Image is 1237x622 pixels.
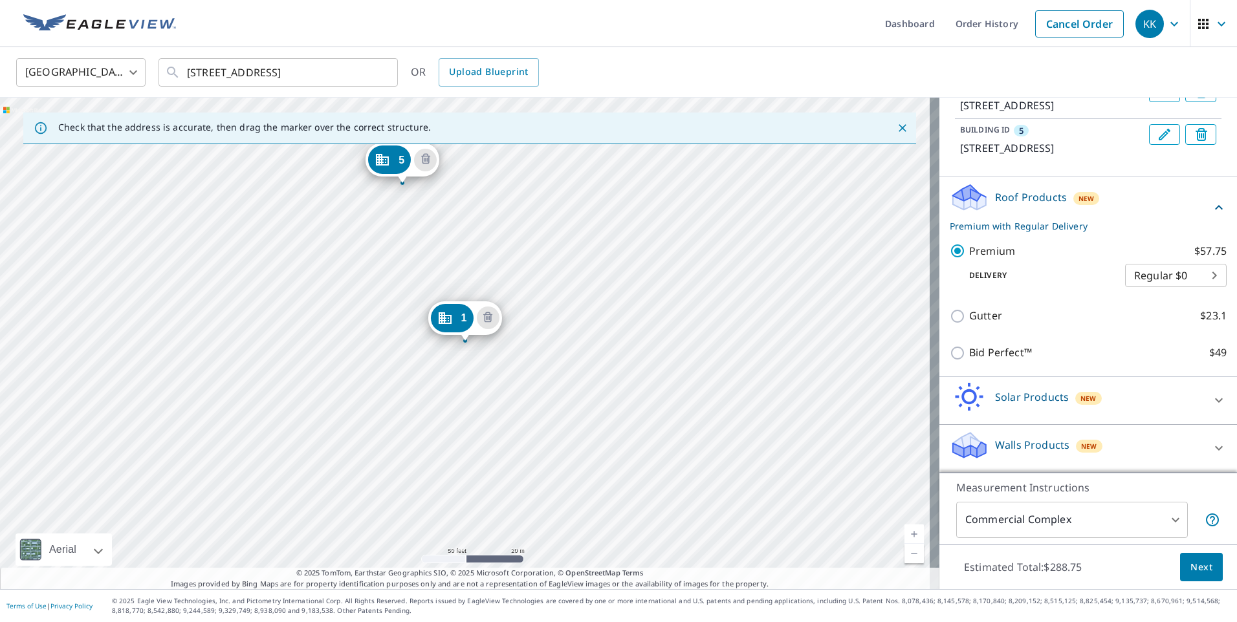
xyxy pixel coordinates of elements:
[1190,559,1212,575] span: Next
[894,120,911,136] button: Close
[969,243,1015,259] p: Premium
[1180,553,1223,582] button: Next
[1125,257,1227,294] div: Regular $0
[995,437,1069,453] p: Walls Products
[1035,10,1124,38] a: Cancel Order
[6,601,47,610] a: Terms of Use
[296,568,644,579] span: © 2025 TomTom, Earthstar Geographics SIO, © 2025 Microsoft Corporation, ©
[622,568,644,577] a: Terms
[449,64,528,80] span: Upload Blueprint
[995,189,1067,205] p: Roof Products
[960,98,1144,113] p: [STREET_ADDRESS]
[58,122,431,133] p: Check that the address is accurate, then drag the marker over the correct structure.
[950,382,1227,419] div: Solar ProductsNew
[950,219,1211,233] p: Premium with Regular Delivery
[6,602,93,610] p: |
[956,480,1220,495] p: Measurement Instructions
[1194,243,1227,259] p: $57.75
[969,345,1032,361] p: Bid Perfect™
[428,301,501,341] div: Dropped pin, building 1, Commercial property, 160 Victoria Dr Bridgewater, NJ 08807
[956,502,1188,538] div: Commercial Complex
[366,143,439,183] div: Dropped pin, building 5, Commercial property, 500 Victoria Dr Bridgewater, NJ 08807
[439,58,538,87] a: Upload Blueprint
[112,596,1231,616] p: © 2025 Eagle View Technologies, Inc. and Pictometry International Corp. All Rights Reserved. Repo...
[904,524,924,544] a: Current Level 19, Zoom In
[950,270,1125,281] p: Delivery
[1200,308,1227,324] p: $23.1
[565,568,620,577] a: OpenStreetMap
[1080,393,1097,403] span: New
[411,58,539,87] div: OR
[45,533,80,566] div: Aerial
[50,601,93,610] a: Privacy Policy
[995,389,1069,405] p: Solar Products
[1081,441,1097,451] span: New
[1149,124,1180,145] button: Edit building 5
[414,149,437,171] button: Delete building 5
[187,54,371,91] input: Search by address or latitude-longitude
[1209,345,1227,361] p: $49
[23,14,176,34] img: EV Logo
[1185,124,1216,145] button: Delete building 5
[960,124,1010,135] p: BUILDING ID
[477,306,499,329] button: Delete building 1
[950,182,1227,233] div: Roof ProductsNewPremium with Regular Delivery
[954,553,1092,581] p: Estimated Total: $288.75
[969,308,1002,324] p: Gutter
[399,155,404,165] span: 5
[1019,125,1024,136] span: 5
[960,140,1144,156] p: [STREET_ADDRESS]
[461,313,466,323] span: 1
[16,54,146,91] div: [GEOGRAPHIC_DATA]
[950,430,1227,467] div: Walls ProductsNew
[16,533,112,566] div: Aerial
[1135,10,1164,38] div: KK
[904,544,924,563] a: Current Level 19, Zoom Out
[1078,193,1095,204] span: New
